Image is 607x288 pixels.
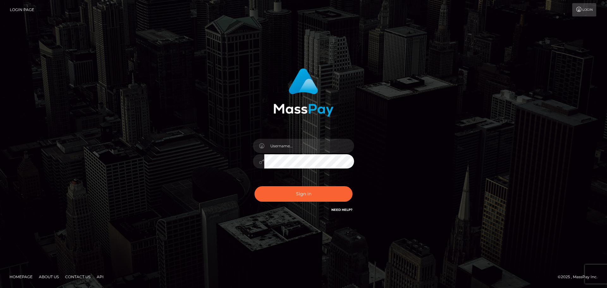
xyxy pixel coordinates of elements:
a: Login [572,3,596,16]
a: API [94,272,106,282]
a: Homepage [7,272,35,282]
a: Contact Us [63,272,93,282]
a: Login Page [10,3,34,16]
input: Username... [264,139,354,153]
a: About Us [36,272,61,282]
div: © 2025 , MassPay Inc. [558,273,602,280]
button: Sign in [254,186,353,202]
a: Need Help? [331,208,353,212]
img: MassPay Login [273,68,334,117]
